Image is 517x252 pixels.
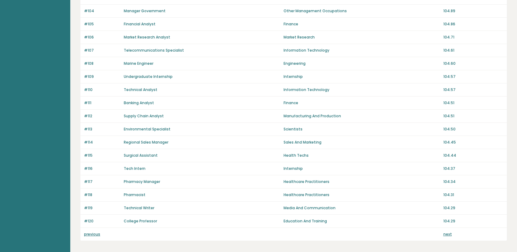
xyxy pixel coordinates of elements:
p: 104.71 [443,35,503,40]
a: Banking Analyst [124,100,154,105]
p: #117 [84,179,120,184]
a: Technical Writer [124,205,154,210]
p: 104.31 [443,192,503,198]
p: #106 [84,35,120,40]
a: Regional Sales Manager [124,140,168,145]
p: 104.29 [443,218,503,224]
p: Information Technology [284,87,440,93]
p: #116 [84,166,120,171]
p: #118 [84,192,120,198]
p: Internship [284,74,440,79]
p: Internship [284,166,440,171]
p: #113 [84,126,120,132]
p: 104.89 [443,8,503,14]
p: #107 [84,48,120,53]
a: Environmental Specialist [124,126,170,132]
p: #105 [84,21,120,27]
p: Information Technology [284,48,440,53]
p: #111 [84,100,120,106]
p: 104.60 [443,61,503,66]
p: Market Research [284,35,440,40]
p: #120 [84,218,120,224]
p: Manufacturing And Production [284,113,440,119]
a: Pharmacist [124,192,145,197]
p: Health Techs [284,153,440,158]
a: Marine Engineer [124,61,153,66]
a: previous [84,232,100,237]
a: Surgical Assistant [124,153,158,158]
p: Healthcare Practitioners [284,192,440,198]
p: 104.86 [443,21,503,27]
p: 104.37 [443,166,503,171]
p: Finance [284,100,440,106]
p: #112 [84,113,120,119]
p: Finance [284,21,440,27]
p: Engineering [284,61,440,66]
p: Other Management Occupations [284,8,440,14]
p: Healthcare Practitioners [284,179,440,184]
p: 104.34 [443,179,503,184]
p: 104.29 [443,205,503,211]
p: #119 [84,205,120,211]
p: #104 [84,8,120,14]
p: #110 [84,87,120,93]
p: 104.51 [443,100,503,106]
p: #108 [84,61,120,66]
p: 104.50 [443,126,503,132]
a: next [443,232,452,237]
p: #114 [84,140,120,145]
a: Technical Analyst [124,87,157,92]
a: Undergraduate Internship [124,74,173,79]
p: 104.44 [443,153,503,158]
p: #115 [84,153,120,158]
p: 104.61 [443,48,503,53]
p: 104.45 [443,140,503,145]
a: College Professor [124,218,157,224]
p: #109 [84,74,120,79]
a: Tech Intern [124,166,145,171]
p: 104.51 [443,113,503,119]
p: Media And Communication [284,205,440,211]
a: Pharmacy Manager [124,179,160,184]
a: Supply Chain Analyst [124,113,164,119]
a: Telecommunications Specialist [124,48,184,53]
p: Sales And Marketing [284,140,440,145]
p: Scientists [284,126,440,132]
p: 104.57 [443,87,503,93]
a: Financial Analyst [124,21,156,27]
a: Manager Government [124,8,166,13]
p: Education And Training [284,218,440,224]
p: 104.57 [443,74,503,79]
a: Market Research Analyst [124,35,170,40]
